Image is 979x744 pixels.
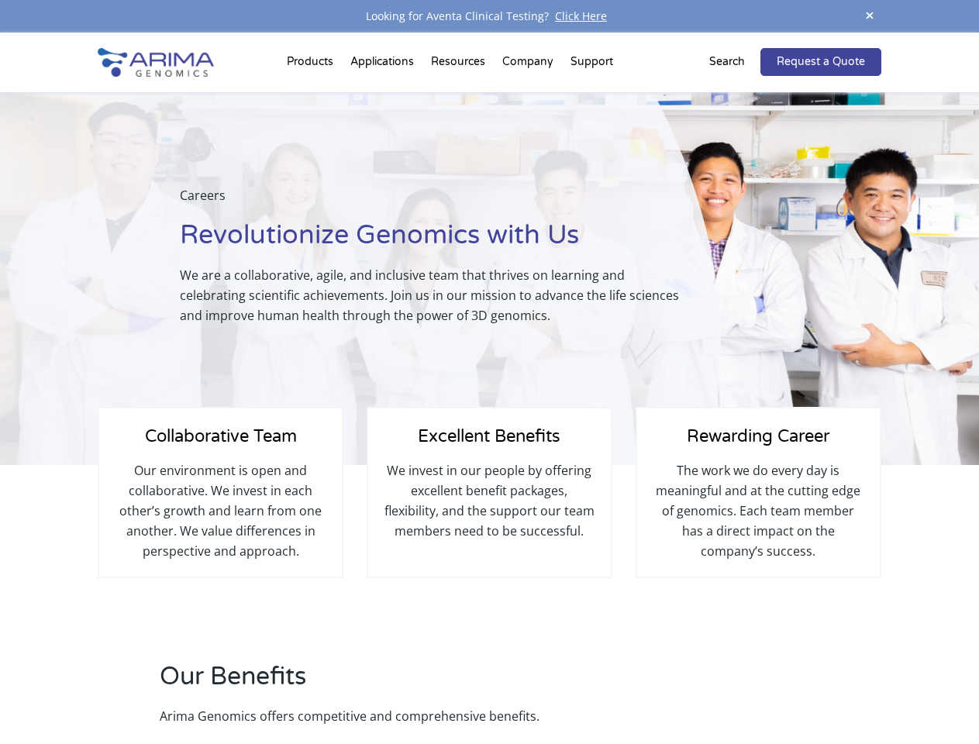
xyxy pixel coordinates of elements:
[160,706,674,726] p: Arima Genomics offers competitive and comprehensive benefits.
[145,426,297,446] span: Collaborative Team
[160,660,674,706] h2: Our Benefits
[760,48,881,76] a: Request a Quote
[180,265,681,325] p: We are a collaborative, agile, and inclusive team that thrives on learning and celebrating scient...
[549,9,613,23] a: Click Here
[687,426,829,446] span: Rewarding Career
[115,460,326,561] p: Our environment is open and collaborative. We invest in each other’s growth and learn from one an...
[180,185,681,218] p: Careers
[98,48,214,77] img: Arima-Genomics-logo
[653,460,864,561] p: The work we do every day is meaningful and at the cutting edge of genomics. Each team member has ...
[180,218,681,265] h1: Revolutionize Genomics with Us
[98,6,881,26] div: Looking for Aventa Clinical Testing?
[384,460,595,541] p: We invest in our people by offering excellent benefit packages, flexibility, and the support our ...
[709,52,745,72] p: Search
[418,426,560,446] span: Excellent Benefits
